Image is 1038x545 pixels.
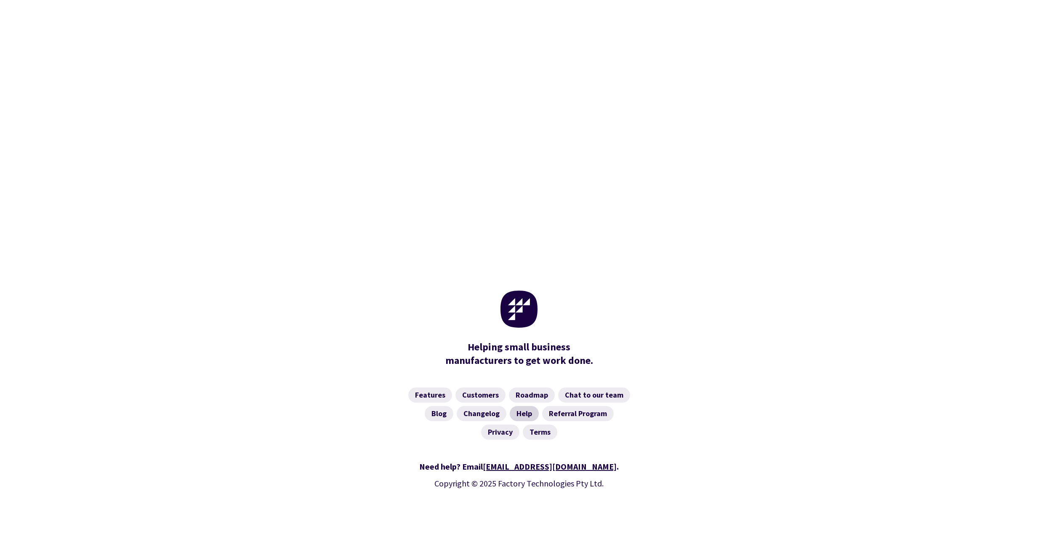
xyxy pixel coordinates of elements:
[455,387,506,403] a: Customers
[510,406,539,421] a: Help
[509,387,555,403] a: Roadmap
[408,387,452,403] a: Features
[425,406,453,421] a: Blog
[277,387,761,440] nav: Footer Navigation
[277,460,761,473] div: Need help? Email .
[441,340,597,367] div: manufacturers to get work done.
[468,340,570,354] mark: Helping small business
[558,387,630,403] a: Chat to our team
[523,425,557,440] a: Terms
[457,406,506,421] a: Changelog
[483,461,617,472] a: [EMAIL_ADDRESS][DOMAIN_NAME]
[481,425,519,440] a: Privacy
[542,406,614,421] a: Referral Program
[277,477,761,490] p: Copyright © 2025 Factory Technologies Pty Ltd.
[894,454,1038,545] iframe: Chat Widget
